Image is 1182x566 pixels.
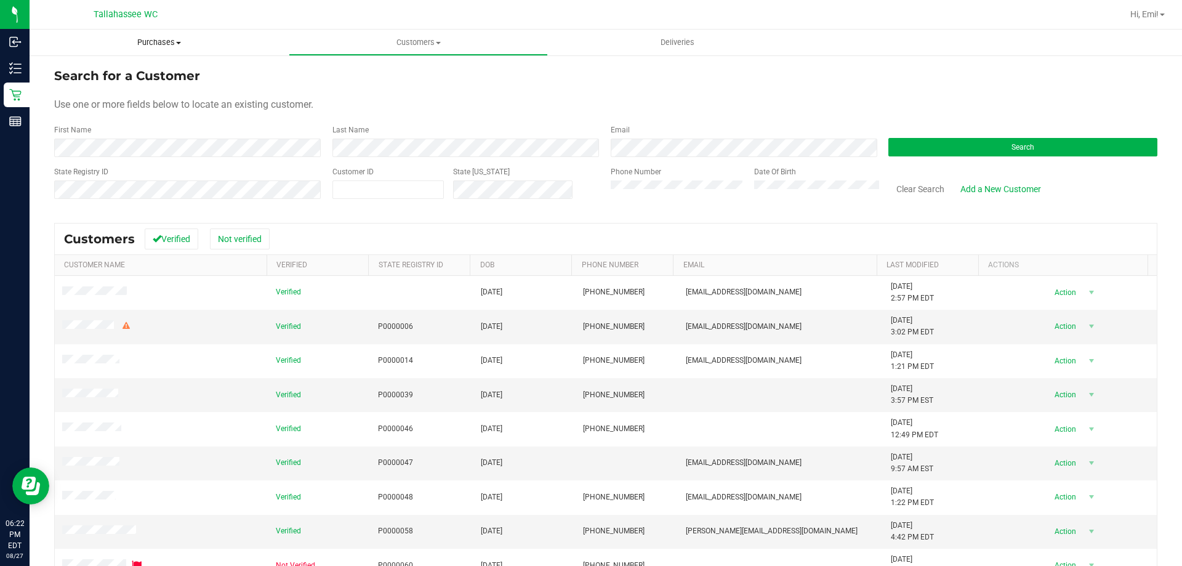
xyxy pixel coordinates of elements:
span: [DATE] [481,389,502,401]
label: Date Of Birth [754,166,796,177]
span: [PHONE_NUMBER] [583,286,645,298]
span: select [1083,284,1099,301]
a: Add a New Customer [952,179,1049,200]
span: [DATE] [481,286,502,298]
span: Action [1043,523,1083,540]
span: [EMAIL_ADDRESS][DOMAIN_NAME] [686,321,802,333]
span: Purchases [30,37,289,48]
inline-svg: Inventory [9,62,22,75]
span: [PHONE_NUMBER] [583,525,645,537]
span: Use one or more fields below to locate an existing customer. [54,99,313,110]
span: Customers [64,232,135,246]
span: Verified [276,491,301,503]
span: [DATE] 2:57 PM EDT [891,281,934,304]
span: Action [1043,318,1083,335]
label: Email [611,124,630,135]
label: Customer ID [332,166,374,177]
span: Action [1043,488,1083,506]
span: [EMAIL_ADDRESS][DOMAIN_NAME] [686,286,802,298]
p: 08/27 [6,551,24,560]
span: [PHONE_NUMBER] [583,321,645,333]
a: Customer Name [64,261,125,269]
button: Verified [145,228,198,249]
span: [EMAIL_ADDRESS][DOMAIN_NAME] [686,491,802,503]
span: Hi, Emi! [1130,9,1159,19]
span: Verified [276,389,301,401]
span: select [1083,386,1099,403]
span: [PHONE_NUMBER] [583,355,645,366]
button: Not verified [210,228,270,249]
span: Verified [276,525,301,537]
span: [PHONE_NUMBER] [583,389,645,401]
inline-svg: Inbound [9,36,22,48]
span: [DATE] 3:02 PM EDT [891,315,934,338]
span: [DATE] 3:57 PM EST [891,383,933,406]
span: Action [1043,386,1083,403]
span: select [1083,352,1099,370]
span: [DATE] [481,525,502,537]
span: [DATE] 1:22 PM EDT [891,485,934,509]
span: P0000039 [378,389,413,401]
a: State Registry Id [379,261,443,269]
span: select [1083,488,1099,506]
span: P0000058 [378,525,413,537]
span: select [1083,318,1099,335]
div: Actions [988,261,1143,269]
a: Last Modified [886,261,939,269]
button: Clear Search [888,179,952,200]
iframe: Resource center [12,467,49,504]
div: Warning - Level 2 [121,320,132,332]
span: [PERSON_NAME][EMAIL_ADDRESS][DOMAIN_NAME] [686,525,858,537]
span: P0000048 [378,491,413,503]
span: [DATE] [481,423,502,435]
label: State Registry ID [54,166,108,177]
span: Action [1043,284,1083,301]
a: Phone Number [582,261,638,269]
span: select [1083,455,1099,472]
span: [DATE] 9:57 AM EST [891,451,933,475]
span: Search for a Customer [54,68,200,83]
span: [DATE] [481,491,502,503]
span: Tallahassee WC [94,9,158,20]
a: Verified [276,261,307,269]
a: DOB [480,261,494,269]
label: Phone Number [611,166,661,177]
label: Last Name [332,124,369,135]
span: Verified [276,321,301,333]
label: First Name [54,124,91,135]
span: [EMAIL_ADDRESS][DOMAIN_NAME] [686,355,802,366]
span: [EMAIL_ADDRESS][DOMAIN_NAME] [686,457,802,469]
span: Action [1043,421,1083,438]
span: Action [1043,455,1083,472]
label: State [US_STATE] [453,166,510,177]
p: 06:22 PM EDT [6,518,24,551]
span: P0000046 [378,423,413,435]
span: [DATE] [481,321,502,333]
a: Customers [289,30,548,55]
span: Verified [276,286,301,298]
span: Customers [289,37,547,48]
span: [DATE] [481,355,502,366]
span: [PHONE_NUMBER] [583,423,645,435]
a: Purchases [30,30,289,55]
span: Verified [276,355,301,366]
span: Deliveries [644,37,711,48]
span: P0000014 [378,355,413,366]
span: [DATE] [481,457,502,469]
a: Deliveries [548,30,807,55]
button: Search [888,138,1157,156]
span: [PHONE_NUMBER] [583,491,645,503]
span: select [1083,421,1099,438]
span: [DATE] 12:49 PM EDT [891,417,938,440]
span: [DATE] 1:21 PM EDT [891,349,934,373]
span: Verified [276,423,301,435]
inline-svg: Reports [9,115,22,127]
inline-svg: Retail [9,89,22,101]
a: Email [683,261,704,269]
span: Search [1011,143,1034,152]
span: [DATE] 4:42 PM EDT [891,520,934,543]
span: select [1083,523,1099,540]
span: P0000047 [378,457,413,469]
span: P0000006 [378,321,413,333]
span: Action [1043,352,1083,370]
